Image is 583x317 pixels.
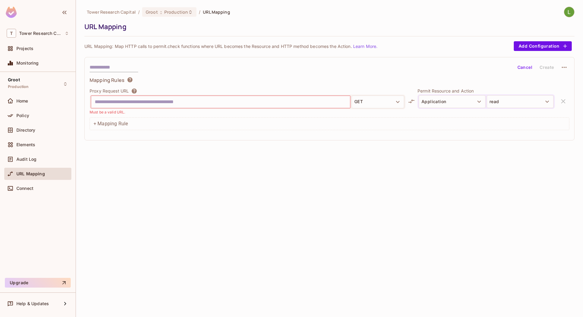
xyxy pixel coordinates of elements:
[16,113,29,118] span: Policy
[8,84,29,89] span: Production
[514,41,572,51] button: Add Configuration
[419,95,486,108] button: Application
[146,9,158,15] span: Groot
[16,301,49,306] span: Help & Updates
[353,44,377,49] a: Learn More.
[16,128,35,133] span: Directory
[418,88,555,94] p: Permit Resource and Action
[5,278,71,288] button: Upgrade
[8,77,20,82] span: Groot
[487,95,554,108] button: read
[352,96,404,108] button: GET
[7,29,16,38] span: T
[16,186,33,191] span: Connect
[84,43,377,49] p: URL Mapping: Map HTTP calls to permit.check functions where URL becomes the Resource and HTTP met...
[515,62,535,72] button: Cancel
[564,7,574,17] img: Lipi Agrawal
[84,22,571,31] div: URL Mapping
[19,31,62,36] span: Workspace: Tower Research Capital
[90,117,569,130] div: + Mapping Rule
[90,88,129,94] p: Proxy Request URL
[164,9,188,15] span: Production
[537,62,557,72] button: Create
[90,109,125,115] p: Must be a valid URL.
[6,7,17,18] img: SReyMgAAAABJRU5ErkJggg==
[16,46,33,51] span: Projects
[16,171,45,176] span: URL Mapping
[90,77,124,83] span: Mapping Rules
[203,9,230,15] span: URL Mapping
[16,61,39,66] span: Monitoring
[16,142,35,147] span: Elements
[16,99,28,103] span: Home
[138,9,140,15] li: /
[160,10,162,15] span: :
[16,157,36,162] span: Audit Log
[87,9,136,15] span: the active workspace
[199,9,200,15] li: /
